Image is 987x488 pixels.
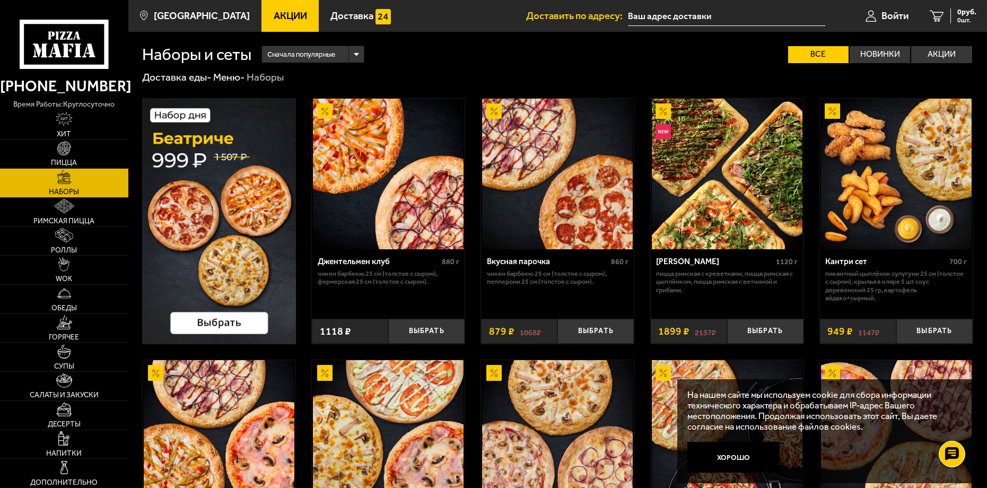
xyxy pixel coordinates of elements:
[49,188,79,196] span: Наборы
[30,391,99,399] span: Салаты и закуски
[896,319,973,344] button: Выбрать
[825,103,840,119] img: Акционный
[825,269,967,302] p: Пикантный цыплёнок сулугуни 25 см (толстое с сыром), крылья в кляре 5 шт соус деревенский 25 гр, ...
[57,130,71,138] span: Хит
[611,257,628,266] span: 860 г
[318,269,459,286] p: Чикен Барбекю 25 см (толстое с сыром), Фермерская 25 см (толстое с сыром).
[489,326,514,336] span: 879 ₽
[957,17,976,23] span: 0 шт.
[213,71,245,83] a: Меню-
[154,11,250,21] span: [GEOGRAPHIC_DATA]
[148,365,163,380] img: Акционный
[656,269,798,294] p: Пицца Римская с креветками, Пицца Римская с цыплёнком, Пицца Римская с ветчиной и грибами.
[881,11,909,21] span: Войти
[687,389,957,432] p: На нашем сайте мы используем cookie для сбора информации технического характера и обрабатываем IP...
[652,99,802,249] img: Мама Миа
[317,365,333,380] img: Акционный
[442,257,459,266] span: 880 г
[142,46,251,63] h1: Наборы и сеты
[850,46,910,63] label: Новинки
[33,217,94,225] span: Римская пицца
[628,6,825,26] input: Ваш адрес доставки
[656,103,671,119] img: Акционный
[330,11,373,21] span: Доставка
[247,71,284,84] div: Наборы
[51,159,77,167] span: Пицца
[56,275,72,283] span: WOK
[46,450,82,457] span: Напитки
[911,46,972,63] label: Акции
[526,11,628,21] span: Доставить по адресу:
[557,319,634,344] button: Выбрать
[825,257,947,267] div: Кантри сет
[320,326,351,336] span: 1118 ₽
[520,326,541,336] s: 1068 ₽
[949,257,967,266] span: 700 г
[487,257,608,267] div: Вкусная парочка
[375,9,391,24] img: 15daf4d41897b9f0e9f617042186c801.svg
[825,365,840,380] img: Акционный
[54,363,74,370] span: Супы
[267,45,335,64] span: Сначала популярные
[142,71,212,83] a: Доставка еды-
[727,319,803,344] button: Выбрать
[51,304,77,312] span: Обеды
[481,99,634,249] a: АкционныйВкусная парочка
[274,11,307,21] span: Акции
[651,99,803,249] a: АкционныйНовинкаМама Миа
[957,8,976,16] span: 0 руб.
[821,99,972,249] img: Кантри сет
[388,319,465,344] button: Выбрать
[487,269,628,286] p: Чикен Барбекю 25 см (толстое с сыром), Пепперони 25 см (толстое с сыром).
[51,247,77,254] span: Роллы
[49,334,79,341] span: Горячее
[486,103,502,119] img: Акционный
[656,257,773,267] div: [PERSON_NAME]
[858,326,879,336] s: 1147 ₽
[827,326,853,336] span: 949 ₽
[312,99,465,249] a: АкционныйДжентельмен клуб
[687,442,780,473] button: Хорошо
[317,103,333,119] img: Акционный
[482,99,633,249] img: Вкусная парочка
[313,99,464,249] img: Джентельмен клуб
[318,257,439,267] div: Джентельмен клуб
[656,124,671,140] img: Новинка
[48,421,81,428] span: Десерты
[30,479,98,486] span: Дополнительно
[695,326,716,336] s: 2137 ₽
[788,46,849,63] label: Все
[656,365,671,380] img: Акционный
[820,99,973,249] a: АкционныйКантри сет
[658,326,689,336] span: 1899 ₽
[486,365,502,380] img: Акционный
[776,257,798,266] span: 1120 г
